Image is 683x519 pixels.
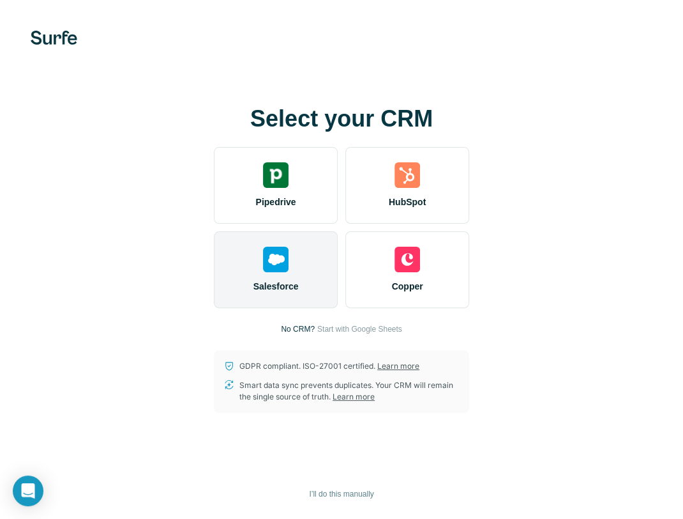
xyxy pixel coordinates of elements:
[214,106,469,132] h1: Select your CRM
[394,162,420,188] img: hubspot's logo
[263,247,289,272] img: salesforce's logo
[377,361,419,371] a: Learn more
[255,196,296,208] span: Pipedrive
[281,323,315,335] p: No CRM?
[317,323,402,335] button: Start with Google Sheets
[31,31,77,45] img: Surfe's logo
[394,247,420,272] img: copper's logo
[239,360,419,372] p: GDPR compliant. ISO-27001 certified.
[253,280,299,293] span: Salesforce
[300,484,382,504] button: I’ll do this manually
[263,162,289,188] img: pipedrive's logo
[333,392,375,401] a: Learn more
[239,380,459,403] p: Smart data sync prevents duplicates. Your CRM will remain the single source of truth.
[13,476,43,506] div: Open Intercom Messenger
[309,488,373,500] span: I’ll do this manually
[389,196,426,208] span: HubSpot
[392,280,423,293] span: Copper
